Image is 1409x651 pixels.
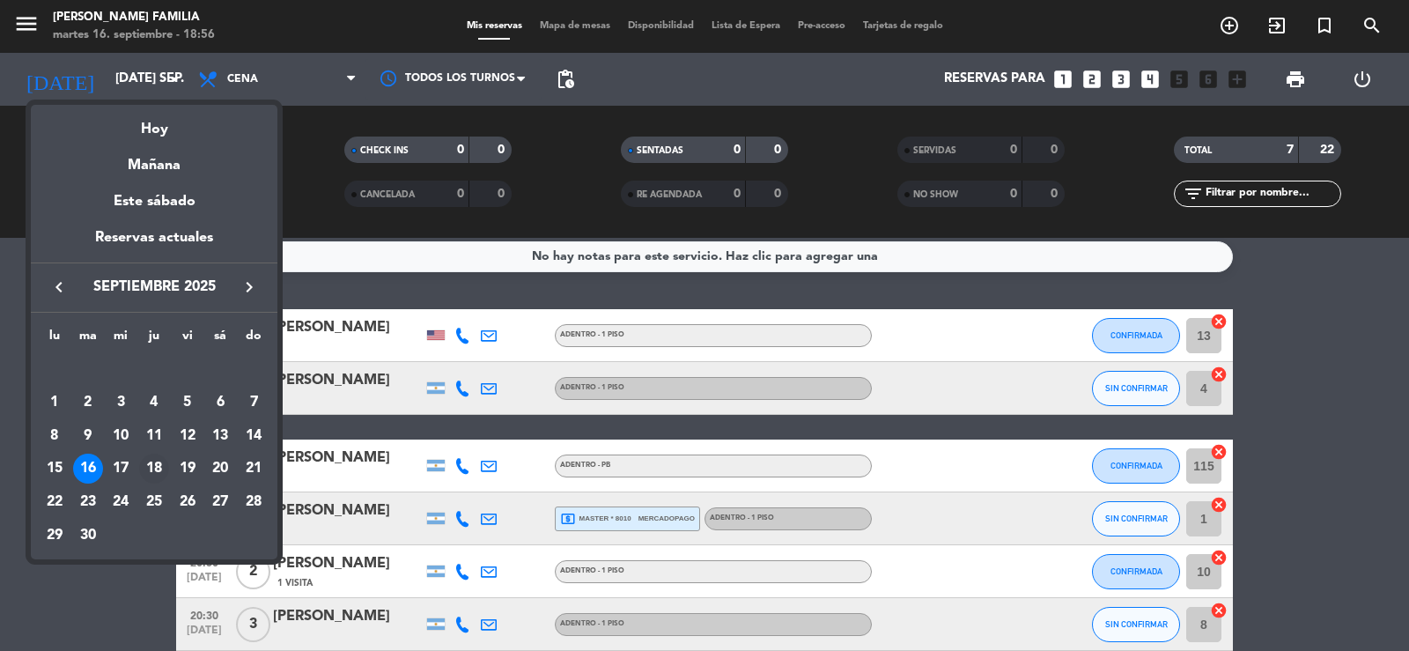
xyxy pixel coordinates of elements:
[173,454,203,484] div: 19
[106,487,136,517] div: 24
[7,219,73,233] img: Facebook
[40,521,70,551] div: 29
[38,386,71,419] td: 1 de septiembre de 2025
[137,485,171,519] td: 25 de septiembre de 2025
[7,172,94,185] span: Regístrate ahora
[7,239,50,253] img: Email
[171,452,204,485] td: 19 de septiembre de 2025
[139,421,169,451] div: 11
[233,276,265,299] button: keyboard_arrow_right
[7,142,94,155] span: Regístrate ahora
[50,239,159,252] span: Regístrate con Email
[204,419,238,453] td: 13 de septiembre de 2025
[106,388,136,418] div: 3
[173,388,203,418] div: 5
[204,386,238,419] td: 6 de septiembre de 2025
[71,519,105,552] td: 30 de septiembre de 2025
[239,388,269,418] div: 7
[48,277,70,298] i: keyboard_arrow_left
[73,521,103,551] div: 30
[104,452,137,485] td: 17 de septiembre de 2025
[43,276,75,299] button: keyboard_arrow_left
[237,326,270,353] th: domingo
[139,487,169,517] div: 25
[31,141,277,177] div: Mañana
[51,258,160,271] span: Regístrate con Apple
[173,487,203,517] div: 26
[59,200,176,213] span: Regístrate con Google
[71,452,105,485] td: 16 de septiembre de 2025
[71,386,105,419] td: 2 de septiembre de 2025
[162,109,214,124] span: cashback
[40,454,70,484] div: 15
[106,454,136,484] div: 17
[205,388,235,418] div: 6
[137,326,171,353] th: jueves
[104,326,137,353] th: miércoles
[239,487,269,517] div: 28
[104,386,137,419] td: 3 de septiembre de 2025
[137,419,171,453] td: 11 de septiembre de 2025
[239,277,260,298] i: keyboard_arrow_right
[171,419,204,453] td: 12 de septiembre de 2025
[7,114,68,127] span: Ver ahorros
[38,519,71,552] td: 29 de septiembre de 2025
[49,511,88,527] img: logo
[237,419,270,453] td: 14 de septiembre de 2025
[237,386,270,419] td: 7 de septiembre de 2025
[75,276,233,299] span: septiembre 2025
[171,485,204,519] td: 26 de septiembre de 2025
[73,487,103,517] div: 23
[40,487,70,517] div: 22
[137,386,171,419] td: 4 de septiembre de 2025
[205,487,235,517] div: 27
[71,485,105,519] td: 23 de septiembre de 2025
[139,388,169,418] div: 4
[239,421,269,451] div: 14
[205,454,235,484] div: 20
[31,177,277,226] div: Este sábado
[104,485,137,519] td: 24 de septiembre de 2025
[7,258,51,272] img: Apple
[139,454,169,484] div: 18
[73,388,103,418] div: 2
[38,452,71,485] td: 15 de septiembre de 2025
[38,485,71,519] td: 22 de septiembre de 2025
[237,485,270,519] td: 28 de septiembre de 2025
[171,326,204,353] th: viernes
[173,421,203,451] div: 12
[204,452,238,485] td: 20 de septiembre de 2025
[7,200,59,214] img: Google
[38,352,270,386] td: SEP.
[71,419,105,453] td: 9 de septiembre de 2025
[239,454,269,484] div: 21
[204,326,238,353] th: sábado
[38,326,71,353] th: lunes
[40,421,70,451] div: 8
[73,219,204,233] span: Regístrate con Facebook
[104,419,137,453] td: 10 de septiembre de 2025
[204,485,238,519] td: 27 de septiembre de 2025
[73,454,103,484] div: 16
[137,452,171,485] td: 18 de septiembre de 2025
[31,105,277,141] div: Hoy
[71,326,105,353] th: martes
[31,226,277,263] div: Reservas actuales
[237,452,270,485] td: 21 de septiembre de 2025
[205,421,235,451] div: 13
[73,421,103,451] div: 9
[38,419,71,453] td: 8 de septiembre de 2025
[40,388,70,418] div: 1
[7,142,76,155] span: Iniciar sesión
[171,386,204,419] td: 5 de septiembre de 2025
[106,421,136,451] div: 10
